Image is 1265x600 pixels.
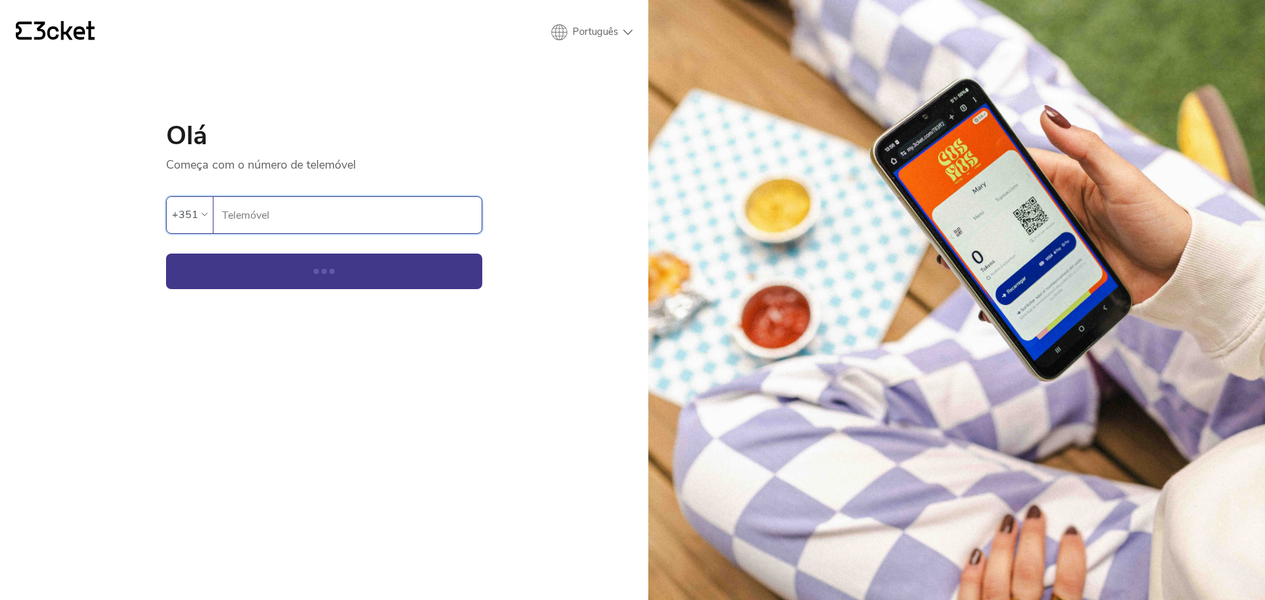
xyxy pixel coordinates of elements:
div: +351 [172,205,198,225]
h1: Olá [166,123,482,149]
input: Telemóvel [221,197,482,233]
g: {' '} [16,22,32,40]
p: Começa com o número de telemóvel [166,149,482,173]
button: Continuar [166,254,482,289]
a: {' '} [16,21,95,43]
label: Telemóvel [213,197,482,234]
